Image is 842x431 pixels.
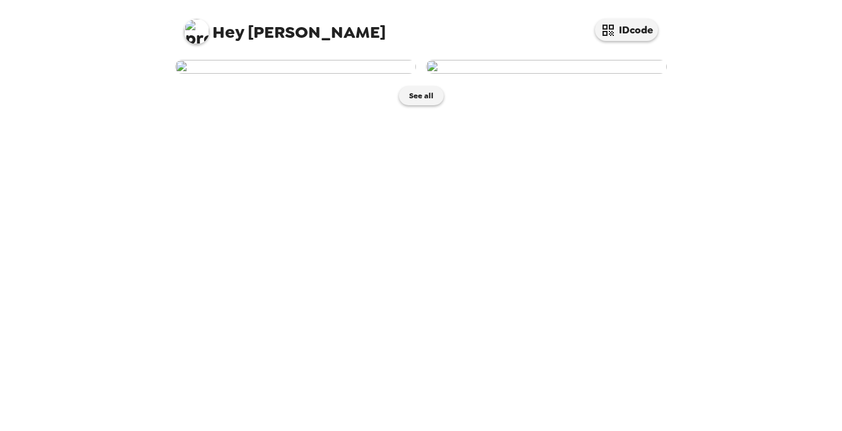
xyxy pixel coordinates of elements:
[184,13,386,41] span: [PERSON_NAME]
[426,60,667,74] img: user-274975
[184,19,209,44] img: profile pic
[399,86,444,105] button: See all
[175,60,416,74] img: user-274981
[595,19,658,41] button: IDcode
[212,21,244,43] span: Hey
